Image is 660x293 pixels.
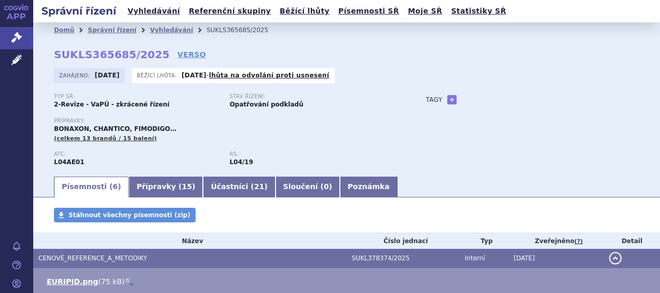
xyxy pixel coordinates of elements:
th: Číslo jednací [347,233,460,249]
a: 🔍 [125,277,133,286]
a: Účastníci (21) [203,177,275,197]
p: Typ SŘ: [54,94,219,100]
h2: Správní řízení [33,4,125,18]
a: Stáhnout všechny písemnosti (zip) [54,208,196,222]
a: lhůta na odvolání proti usnesení [209,72,329,79]
strong: Opatřování podkladů [229,101,303,108]
strong: FINGOLIMOD [54,158,85,166]
a: Běžící lhůty [277,4,333,18]
span: Běžící lhůta: [137,71,179,79]
strong: SUKLS365685/2025 [54,48,170,61]
a: Sloučení (0) [276,177,340,197]
li: SUKLS365685/2025 [207,22,282,38]
p: Přípravky: [54,118,405,124]
a: Referenční skupiny [186,4,274,18]
a: Vyhledávání [125,4,183,18]
a: Přípravky (15) [129,177,203,197]
span: 0 [324,182,329,191]
p: RS: [229,151,394,157]
span: 15 [182,182,192,191]
p: ATC: [54,151,219,157]
strong: 2-Revize - VaPÚ - zkrácené řízení [54,101,170,108]
td: SUKL378374/2025 [347,249,460,268]
strong: [DATE] [182,72,207,79]
span: 75 kB [101,277,122,286]
strong: [DATE] [95,72,120,79]
a: Statistiky SŘ [448,4,509,18]
strong: fingolimod [229,158,253,166]
span: Stáhnout všechny písemnosti (zip) [68,211,190,219]
span: Interní [465,255,485,262]
span: 21 [254,182,264,191]
p: Stav řízení: [229,94,394,100]
td: [DATE] [508,249,604,268]
li: ( ) [47,276,650,287]
span: CENOVÉ_REFERENCE_A_METODIKY [38,255,147,262]
span: Zahájeno: [59,71,92,79]
span: 6 [113,182,118,191]
a: EURIPID.png [47,277,98,286]
a: VERSO [177,49,206,60]
a: Moje SŘ [405,4,445,18]
a: + [447,95,457,104]
th: Zveřejněno [508,233,604,249]
a: Písemnosti (6) [54,177,129,197]
span: BONAXON, CHANTICO, FIMODIGO… [54,125,176,132]
button: detail [609,252,622,264]
th: Detail [604,233,660,249]
a: Písemnosti SŘ [335,4,402,18]
span: (celkem 13 brandů / 15 balení) [54,135,157,142]
p: - [182,71,329,79]
a: Domů [54,26,74,34]
a: Poznámka [340,177,397,197]
a: Vyhledávání [150,26,193,34]
th: Typ [460,233,508,249]
th: Název [33,233,347,249]
h3: Tagy [426,94,443,106]
a: Správní řízení [88,26,136,34]
abbr: (?) [574,238,583,245]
